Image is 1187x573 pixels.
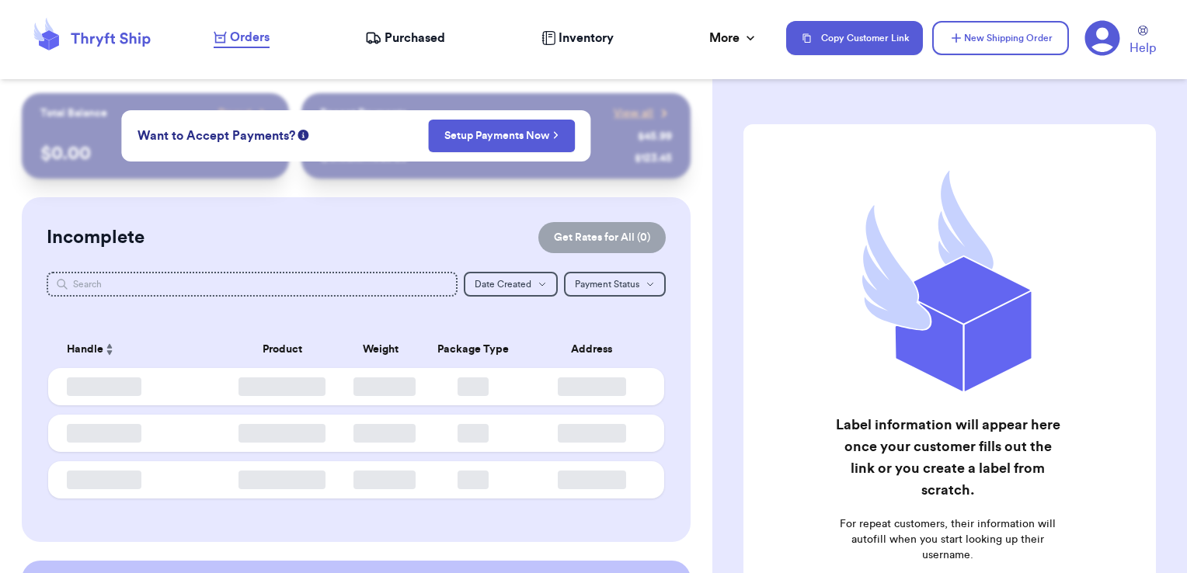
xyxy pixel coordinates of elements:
[614,106,653,121] span: View all
[344,331,418,368] th: Weight
[575,280,639,289] span: Payment Status
[475,280,531,289] span: Date Created
[67,342,103,358] span: Handle
[214,28,270,48] a: Orders
[709,29,758,47] div: More
[385,29,445,47] span: Purchased
[1130,26,1156,57] a: Help
[564,272,666,297] button: Payment Status
[221,331,344,368] th: Product
[635,151,672,166] div: $ 123.45
[1130,39,1156,57] span: Help
[529,331,665,368] th: Address
[932,21,1069,55] button: New Shipping Order
[786,21,923,55] button: Copy Customer Link
[833,414,1063,501] h2: Label information will appear here once your customer fills out the link or you create a label fr...
[230,28,270,47] span: Orders
[320,106,406,121] p: Recent Payments
[614,106,672,121] a: View all
[638,129,672,144] div: $ 45.99
[218,106,270,121] a: Payout
[833,516,1063,563] p: For repeat customers, their information will autofill when you start looking up their username.
[47,272,458,297] input: Search
[40,141,271,166] p: $ 0.00
[538,222,666,253] button: Get Rates for All (0)
[47,225,144,250] h2: Incomplete
[541,29,614,47] a: Inventory
[40,106,107,121] p: Total Balance
[137,127,295,145] span: Want to Accept Payments?
[444,128,559,144] a: Setup Payments Now
[428,120,575,152] button: Setup Payments Now
[464,272,558,297] button: Date Created
[418,331,529,368] th: Package Type
[103,340,116,359] button: Sort ascending
[365,29,445,47] a: Purchased
[218,106,252,121] span: Payout
[559,29,614,47] span: Inventory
